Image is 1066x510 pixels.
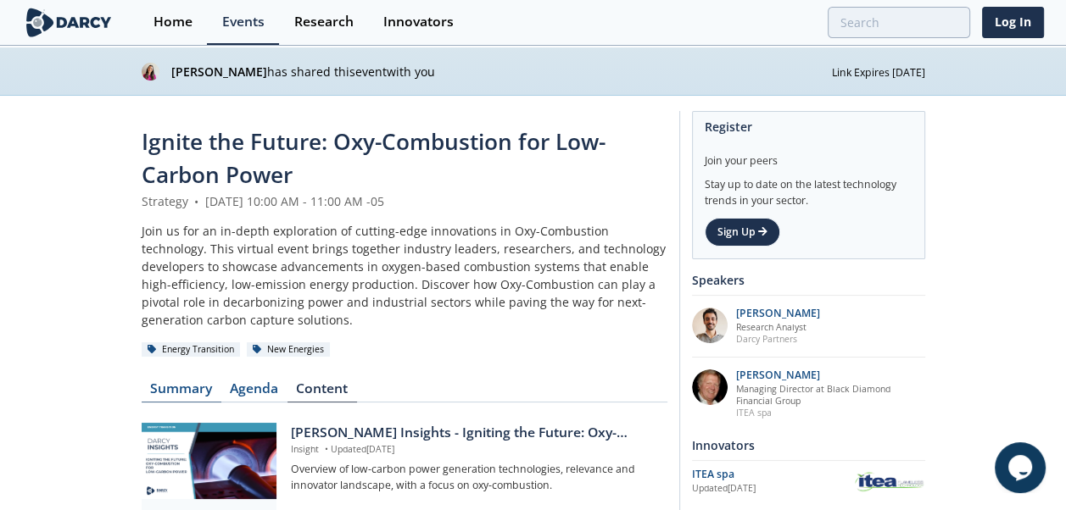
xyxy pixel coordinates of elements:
iframe: chat widget [995,442,1049,493]
div: Innovators [692,430,925,460]
div: Innovators [383,15,454,29]
p: Research Analyst [736,321,820,333]
p: Darcy Partners [736,333,820,345]
a: ITEA spa Updated[DATE] ITEA spa [692,467,925,496]
span: • [321,443,331,455]
input: Advanced Search [828,7,970,38]
img: ITEA spa [854,469,925,494]
div: Speakers [692,265,925,295]
div: Updated [DATE] [692,482,854,496]
div: Strategy [DATE] 10:00 AM - 11:00 AM -05 [142,192,667,210]
div: Join your peers [705,141,913,169]
div: Events [222,15,265,29]
strong: [PERSON_NAME] [171,64,267,80]
div: ITEA spa [692,467,854,482]
a: Log In [982,7,1044,38]
div: New Energies [247,342,331,358]
p: Overview of low-carbon power generation technologies, relevance and innovator landscape, with a f... [291,462,655,493]
img: e78dc165-e339-43be-b819-6f39ce58aec6 [692,308,728,343]
p: ITEA spa [736,407,916,419]
a: Sign Up [705,218,780,247]
a: Content [287,382,357,402]
div: Stay up to date on the latest technology trends in your sector. [705,169,913,208]
p: [PERSON_NAME] [736,308,820,319]
div: Home [153,15,193,29]
div: Link Expires [DATE] [832,62,925,80]
div: Join us for an in-depth exploration of cutting-edge innovations in Oxy-Combustion technology. Thi... [142,222,667,329]
div: Register [705,112,913,141]
p: Insight Updated [DATE] [291,443,655,457]
div: Energy Transition [142,342,241,358]
div: [PERSON_NAME] Insights - Igniting the Future: Oxy-Combustion for Low-carbon power [291,423,655,443]
img: 5c882eca-8b14-43be-9dc2-518e113e9a37 [692,369,728,405]
a: Summary [142,382,221,402]
p: [PERSON_NAME] [736,369,916,381]
span: Ignite the Future: Oxy-Combustion for Low-Carbon Power [142,126,606,190]
img: logo-wide.svg [23,8,115,37]
p: has shared this event with you [171,63,832,80]
span: • [192,193,202,209]
p: Managing Director at Black Diamond Financial Group [736,383,916,407]
a: Agenda [221,382,287,402]
img: PjDKf9DvQFCexQEOckkA [142,63,159,80]
div: Research [294,15,354,29]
